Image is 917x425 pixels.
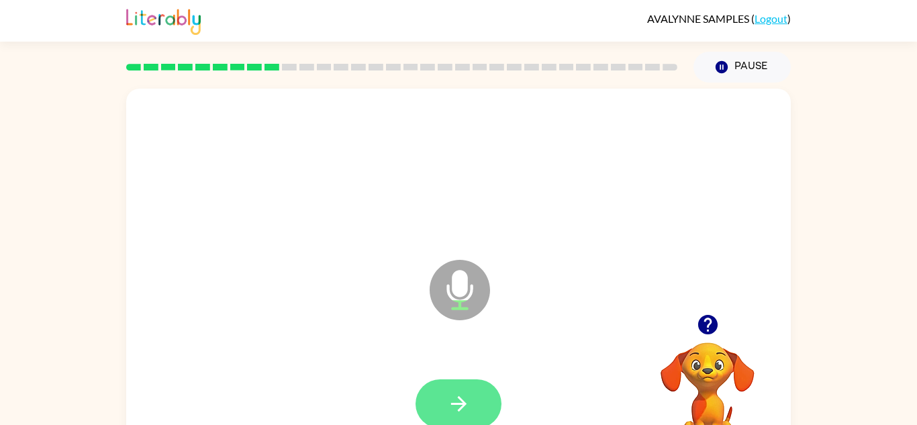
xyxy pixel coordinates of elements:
span: AVALYNNE SAMPLES [647,12,751,25]
a: Logout [755,12,787,25]
button: Pause [693,52,791,83]
div: ( ) [647,12,791,25]
img: Literably [126,5,201,35]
